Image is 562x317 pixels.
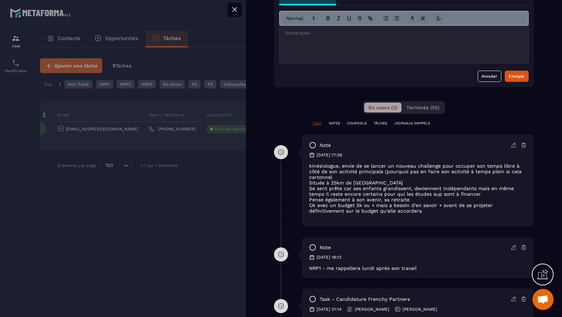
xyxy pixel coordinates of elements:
p: NOTES [329,121,340,126]
p: COURRIELS [347,121,367,126]
p: Ok avec un budget 5k ou + mais a besoin d'en savoir + avant de se projeter définitivement sur le ... [309,202,527,214]
p: [PERSON_NAME] [403,306,437,312]
p: [PERSON_NAME] [355,306,389,312]
p: [DATE] 21:14 [316,306,341,312]
p: [DATE] 17:56 [316,152,342,158]
p: Pense également à son avenir, sa retraite [309,197,527,202]
p: Située à 25km de [GEOGRAPHIC_DATA] [309,180,527,186]
button: Envoyer [505,71,529,82]
div: Ouvrir le chat [532,289,554,310]
span: Terminés (55) [406,105,439,110]
button: Terminés (55) [402,103,444,112]
button: Annuler [478,71,501,82]
p: [DATE] 18:12 [316,254,341,260]
div: Envoyer [509,73,525,80]
p: JOURNAUX D'APPELS [394,121,430,126]
p: TÂCHES [374,121,387,126]
p: kinésiologue, envie de se lancer un nouveau challenge pour occuper son temps libre à côté de son ... [309,163,527,180]
span: En cours (3) [368,105,397,110]
p: Se sent prête car ses enfants grandissent, deviennent indépendants mais en même temps il reste en... [309,186,527,197]
p: task - Candidature Frenchy Partners [320,296,410,303]
p: TOUT [313,121,322,126]
p: note [320,142,331,149]
p: note [320,244,331,251]
button: En cours (3) [364,103,401,112]
p: NRP1 - me rappellera lundi après son travail [309,265,527,271]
